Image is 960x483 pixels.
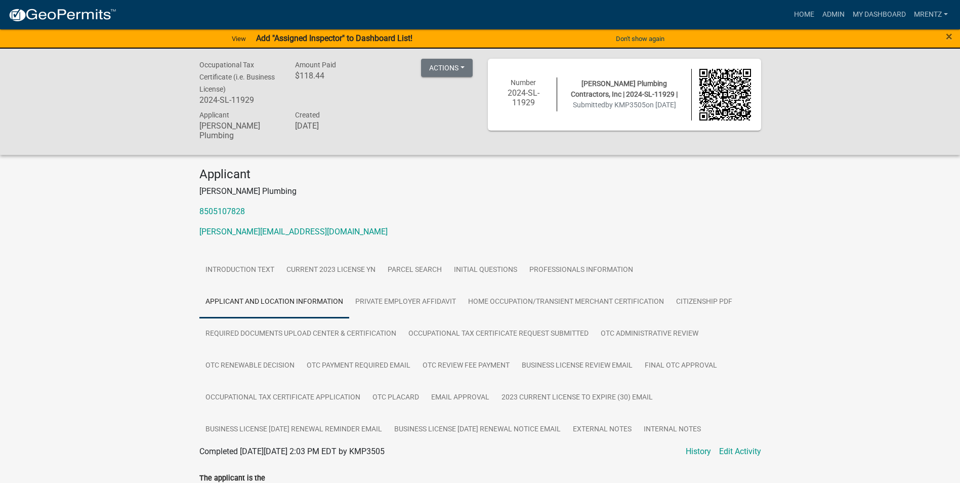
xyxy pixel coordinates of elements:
a: Business License [DATE] Renewal Notice Email [388,414,567,446]
a: OTC Review Fee Payment [416,350,516,382]
a: Business License [DATE] Renewal Reminder Email [199,414,388,446]
a: My Dashboard [849,5,910,24]
span: [PERSON_NAME] Plumbing Contractors, Inc | 2024-SL-11929 | [571,79,678,98]
span: × [946,29,952,44]
a: External Notes [567,414,638,446]
h6: 2024-SL-11929 [199,95,280,105]
a: Admin [818,5,849,24]
a: Initial Questions [448,254,523,287]
a: Final OTC Approval [639,350,723,382]
a: Edit Activity [719,446,761,458]
a: Home Occupation/Transient Merchant Certification [462,286,670,318]
a: 2023 Current License to Expire (30) Email [495,382,659,414]
a: Private Employer Affidavit [349,286,462,318]
a: [PERSON_NAME][EMAIL_ADDRESS][DOMAIN_NAME] [199,227,388,236]
a: OTC Placard [366,382,425,414]
a: View [228,30,250,47]
span: by KMP3505 [605,101,646,109]
a: Citizenship PDF [670,286,738,318]
a: OTC Renewable Decision [199,350,301,382]
a: Current 2023 License YN [280,254,382,287]
a: Professionals Information [523,254,639,287]
span: Number [511,78,536,87]
h6: [PERSON_NAME] Plumbing [199,121,280,140]
span: Completed [DATE][DATE] 2:03 PM EDT by KMP3505 [199,447,385,456]
h6: [DATE] [295,121,376,131]
button: Don't show again [612,30,669,47]
button: Actions [421,59,473,77]
a: OTC Administrative Review [595,318,704,350]
label: The applicant is the [199,475,265,482]
a: Occupational Tax Certificate Application [199,382,366,414]
a: 8505107828 [199,207,245,216]
a: OTC Payment Required Email [301,350,416,382]
a: Internal Notes [638,414,707,446]
a: Occupational Tax Certificate Request Submitted [402,318,595,350]
h4: Applicant [199,167,761,182]
a: Introduction Text [199,254,280,287]
a: Email Approval [425,382,495,414]
a: Business License Review Email [516,350,639,382]
p: [PERSON_NAME] Plumbing [199,185,761,197]
span: Amount Paid [295,61,336,69]
a: Mrentz [910,5,952,24]
span: Submitted on [DATE] [573,101,676,109]
a: History [686,446,711,458]
h6: 2024-SL-11929 [498,88,550,107]
span: Occupational Tax Certificate (i.e. Business License) [199,61,275,93]
a: Applicant and Location Information [199,286,349,318]
a: Required Documents Upload Center & Certification [199,318,402,350]
a: Home [790,5,818,24]
span: Created [295,111,320,119]
button: Close [946,30,952,43]
strong: Add "Assigned Inspector" to Dashboard List! [256,33,412,43]
span: Applicant [199,111,229,119]
a: Parcel search [382,254,448,287]
h6: $118.44 [295,71,376,80]
img: QR code [699,69,751,120]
